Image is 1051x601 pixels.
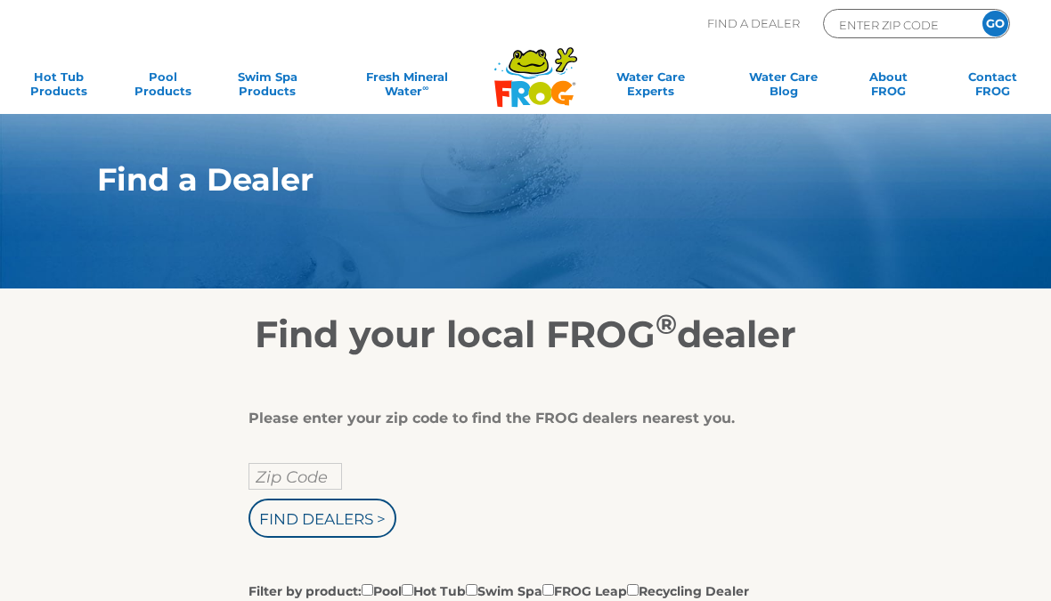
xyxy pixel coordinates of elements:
[70,312,981,356] h2: Find your local FROG dealer
[743,69,824,105] a: Water CareBlog
[848,69,929,105] a: AboutFROG
[837,14,957,35] input: Zip Code Form
[627,584,639,596] input: Filter by product:PoolHot TubSwim SpaFROG LeapRecycling Dealer
[466,584,477,596] input: Filter by product:PoolHot TubSwim SpaFROG LeapRecycling Dealer
[656,307,677,341] sup: ®
[248,581,749,600] label: Filter by product: Pool Hot Tub Swim Spa FROG Leap Recycling Dealer
[227,69,308,105] a: Swim SpaProducts
[952,69,1033,105] a: ContactFROG
[362,584,373,596] input: Filter by product:PoolHot TubSwim SpaFROG LeapRecycling Dealer
[331,69,483,105] a: Fresh MineralWater∞
[97,162,890,198] h1: Find a Dealer
[122,69,203,105] a: PoolProducts
[582,69,720,105] a: Water CareExperts
[707,9,800,38] p: Find A Dealer
[542,584,554,596] input: Filter by product:PoolHot TubSwim SpaFROG LeapRecycling Dealer
[248,499,396,538] input: Find Dealers >
[982,11,1008,37] input: GO
[18,69,99,105] a: Hot TubProducts
[248,410,788,427] div: Please enter your zip code to find the FROG dealers nearest you.
[402,584,413,596] input: Filter by product:PoolHot TubSwim SpaFROG LeapRecycling Dealer
[422,83,428,93] sup: ∞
